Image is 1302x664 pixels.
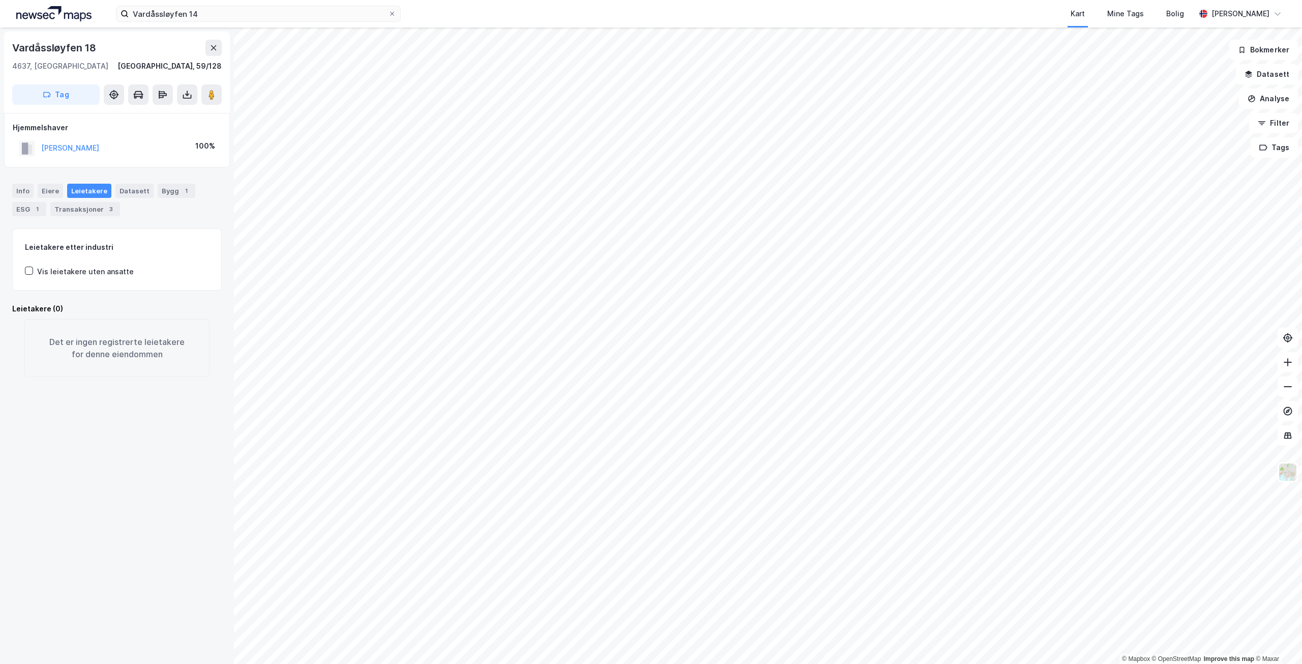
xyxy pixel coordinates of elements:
button: Filter [1249,113,1298,133]
button: Tag [12,84,100,105]
div: Mine Tags [1107,8,1144,20]
div: Kontrollprogram for chat [1251,615,1302,664]
div: Transaksjoner [50,202,120,216]
button: Tags [1251,137,1298,158]
div: Kart [1071,8,1085,20]
img: Z [1278,463,1297,482]
div: Vardåssløyfen 18 [12,40,98,56]
a: Improve this map [1204,655,1254,662]
div: 1 [181,186,191,196]
div: Hjemmelshaver [13,122,221,134]
iframe: Chat Widget [1251,615,1302,664]
div: Det er ingen registrerte leietakere for denne eiendommen [24,319,210,377]
a: Mapbox [1122,655,1150,662]
div: Info [12,184,34,198]
div: ESG [12,202,46,216]
div: 1 [32,204,42,214]
div: Bygg [158,184,195,198]
img: logo.a4113a55bc3d86da70a041830d287a7e.svg [16,6,92,21]
div: Vis leietakere uten ansatte [37,266,134,278]
button: Analyse [1239,89,1298,109]
div: 3 [106,204,116,214]
div: Bolig [1166,8,1184,20]
div: Leietakere (0) [12,303,222,315]
div: Datasett [115,184,154,198]
div: 100% [195,140,215,152]
div: Leietakere [67,184,111,198]
button: Bokmerker [1229,40,1298,60]
div: Leietakere etter industri [25,241,209,253]
a: OpenStreetMap [1152,655,1201,662]
div: 4637, [GEOGRAPHIC_DATA] [12,60,108,72]
button: Datasett [1236,64,1298,84]
div: [PERSON_NAME] [1211,8,1269,20]
div: Eiere [38,184,63,198]
div: [GEOGRAPHIC_DATA], 59/128 [117,60,222,72]
input: Søk på adresse, matrikkel, gårdeiere, leietakere eller personer [129,6,388,21]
